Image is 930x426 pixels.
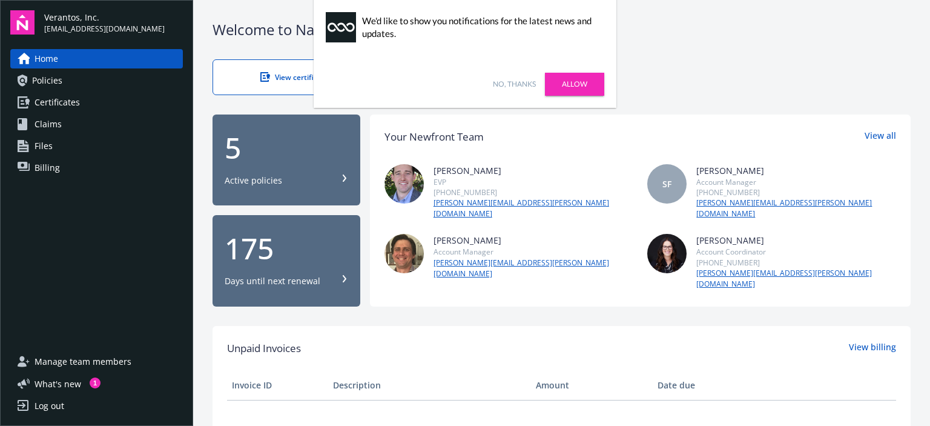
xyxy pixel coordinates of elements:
div: 5 [225,133,348,162]
span: Billing [35,158,60,178]
img: photo [384,234,424,273]
a: View billing [849,341,896,356]
div: Active policies [225,175,282,187]
a: View certificates [213,59,380,95]
img: photo [384,164,424,204]
img: navigator-logo.svg [10,10,35,35]
span: [EMAIL_ADDRESS][DOMAIN_NAME] [44,24,165,35]
a: [PERSON_NAME][EMAIL_ADDRESS][PERSON_NAME][DOMAIN_NAME] [434,258,633,279]
a: Manage team members [10,352,183,371]
th: Invoice ID [227,371,328,400]
a: [PERSON_NAME][EMAIL_ADDRESS][PERSON_NAME][DOMAIN_NAME] [696,268,896,290]
div: Account Manager [696,177,896,187]
div: [PERSON_NAME] [696,234,896,247]
button: 5Active policies [213,115,360,206]
a: Policies [10,71,183,90]
div: [PHONE_NUMBER] [696,187,896,198]
span: Policies [32,71,62,90]
a: Home [10,49,183,68]
div: EVP [434,177,633,187]
a: [PERSON_NAME][EMAIL_ADDRESS][PERSON_NAME][DOMAIN_NAME] [696,198,896,219]
div: 1 [90,378,101,388]
div: [PERSON_NAME] [434,234,633,247]
div: Account Coordinator [696,247,896,257]
span: Certificates [35,93,80,112]
div: [PHONE_NUMBER] [434,187,633,198]
div: We'd like to show you notifications for the latest news and updates. [362,15,598,40]
span: Claims [35,115,62,134]
th: Amount [531,371,653,400]
div: 175 [225,234,348,263]
button: Verantos, Inc.[EMAIL_ADDRESS][DOMAIN_NAME] [44,10,183,35]
div: Your Newfront Team [384,129,484,145]
a: Certificates [10,93,183,112]
th: Date due [653,371,754,400]
div: Log out [35,396,64,416]
div: Account Manager [434,247,633,257]
div: Welcome to Navigator [213,19,911,40]
div: [PHONE_NUMBER] [696,258,896,268]
th: Description [328,371,531,400]
a: No, thanks [493,79,536,90]
span: Home [35,49,58,68]
a: Files [10,136,183,156]
div: Days until next renewal [225,275,320,287]
span: Verantos, Inc. [44,11,165,24]
a: Claims [10,115,183,134]
img: photo [647,234,687,273]
a: Allow [545,73,604,96]
div: [PERSON_NAME] [434,164,633,177]
div: [PERSON_NAME] [696,164,896,177]
div: View certificates [237,72,355,82]
a: View all [865,129,896,145]
span: Manage team members [35,352,131,371]
button: What's new1 [10,378,101,390]
span: SF [662,178,671,190]
a: [PERSON_NAME][EMAIL_ADDRESS][PERSON_NAME][DOMAIN_NAME] [434,198,633,219]
button: 175Days until next renewal [213,215,360,307]
a: Billing [10,158,183,178]
span: Unpaid Invoices [227,341,301,356]
span: What ' s new [35,378,81,390]
span: Files [35,136,53,156]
